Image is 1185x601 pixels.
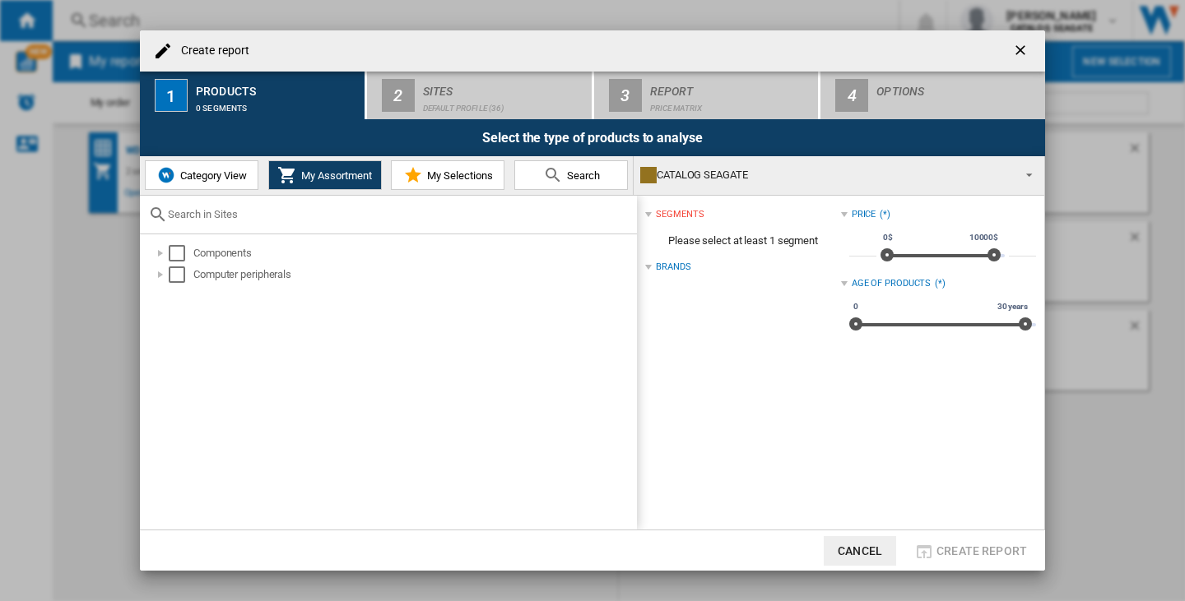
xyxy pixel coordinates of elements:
[297,169,372,182] span: My Assortment
[173,43,249,59] h4: Create report
[367,72,593,119] button: 2 Sites Default profile (36)
[1006,35,1039,67] button: getI18NText('BUTTONS.CLOSE_DIALOG')
[169,245,193,261] md-checkbox: Select
[423,169,493,182] span: My Selections
[196,95,358,113] div: 0 segments
[196,78,358,95] div: Products
[193,266,634,283] div: Computer peripherals
[155,79,188,112] div: 1
[594,72,820,119] button: 3 Report Price Matrix
[650,78,812,95] div: Report
[640,164,1011,187] div: CATALOG SEAGATE
[514,160,628,190] button: Search
[936,544,1027,557] span: Create report
[563,169,600,182] span: Search
[645,225,840,257] span: Please select at least 1 segment
[851,300,861,313] span: 0
[820,72,1045,119] button: 4 Options
[609,79,642,112] div: 3
[193,245,634,261] div: Components
[156,165,176,185] img: wiser-icon-blue.png
[268,160,382,190] button: My Assortment
[835,79,868,112] div: 4
[1012,42,1032,62] ng-md-icon: getI18NText('BUTTONS.CLOSE_DIALOG')
[876,78,1039,95] div: Options
[145,160,258,190] button: Category View
[423,95,585,113] div: Default profile (36)
[656,261,690,274] div: Brands
[995,300,1030,313] span: 30 years
[656,208,704,221] div: segments
[967,231,1001,244] span: 10000$
[423,78,585,95] div: Sites
[650,95,812,113] div: Price Matrix
[140,119,1045,156] div: Select the type of products to analyse
[382,79,415,112] div: 2
[881,231,895,244] span: 0$
[852,277,932,290] div: Age of products
[824,536,896,566] button: Cancel
[176,169,247,182] span: Category View
[391,160,504,190] button: My Selections
[169,266,193,283] md-checkbox: Select
[168,208,629,220] input: Search in Sites
[852,208,876,221] div: Price
[909,536,1032,566] button: Create report
[140,72,366,119] button: 1 Products 0 segments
